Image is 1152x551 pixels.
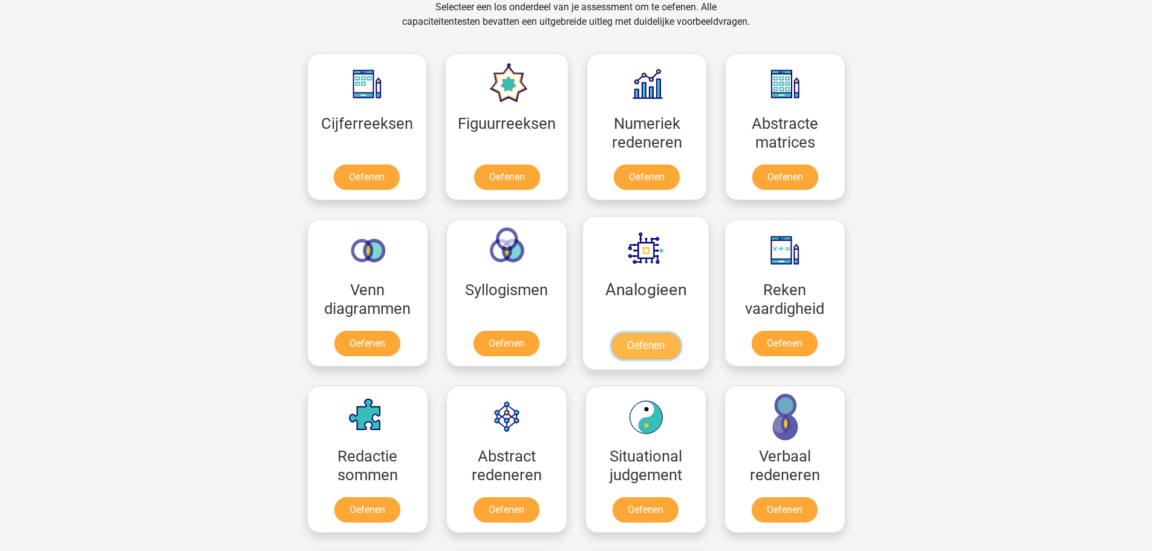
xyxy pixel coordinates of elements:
a: Oefenen [752,165,818,190]
a: Oefenen [613,497,679,523]
a: Oefenen [334,165,400,190]
a: Oefenen [474,165,540,190]
a: Oefenen [611,333,680,359]
a: Oefenen [473,331,539,356]
a: Oefenen [614,165,680,190]
a: Oefenen [752,331,818,356]
a: Oefenen [334,331,400,356]
a: Oefenen [473,497,539,523]
a: Oefenen [752,497,818,523]
a: Oefenen [334,497,400,523]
